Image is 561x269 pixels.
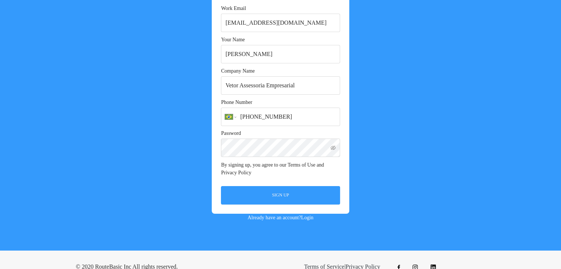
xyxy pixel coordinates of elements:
[221,67,258,75] label: Company Name
[221,130,245,137] label: Password
[221,108,340,126] input: Phone Number
[221,139,340,157] input: Password
[221,99,256,106] label: Phone Number
[221,5,250,12] label: Work Email
[301,215,313,220] a: Login
[221,76,340,95] input: Company Name
[221,186,340,205] button: Sign Up
[212,214,349,221] p: Already have an account?
[221,161,340,177] p: By signing up, you agree to our Terms of Use and Privacy Policy
[221,36,248,43] label: Your Name
[221,14,340,32] input: Work Email
[330,145,336,150] i: icon: eye-invisible
[221,45,340,63] input: Your Name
